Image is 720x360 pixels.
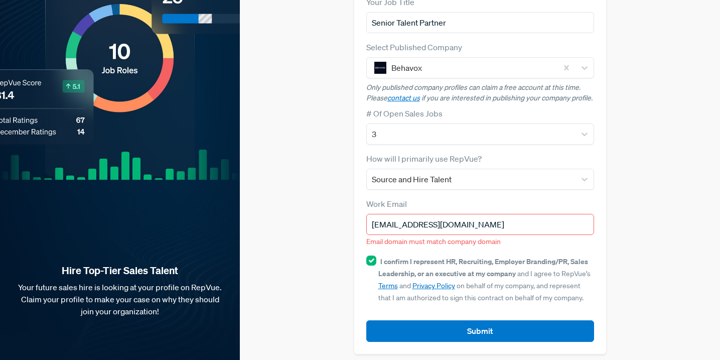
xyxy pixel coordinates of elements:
input: Email [366,214,594,235]
p: Your future sales hire is looking at your profile on RepVue. Claim your profile to make your case... [16,281,224,317]
label: Work Email [366,198,407,210]
label: Select Published Company [366,41,462,53]
span: and I agree to RepVue’s and on behalf of my company, and represent that I am authorized to sign t... [378,257,591,302]
p: Only published company profiles can claim a free account at this time. Please if you are interest... [366,82,594,103]
a: Privacy Policy [412,281,455,290]
label: How will I primarily use RepVue? [366,153,482,165]
input: Title [366,12,594,33]
label: # Of Open Sales Jobs [366,107,443,119]
button: Submit [366,320,594,342]
img: Behavox [374,62,386,74]
a: Terms [378,281,398,290]
strong: I confirm I represent HR, Recruiting, Employer Branding/PR, Sales Leadership, or an executive at ... [378,257,588,278]
a: contact us [387,93,420,102]
span: Email domain must match company domain [366,237,501,246]
strong: Hire Top-Tier Sales Talent [16,264,224,277]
